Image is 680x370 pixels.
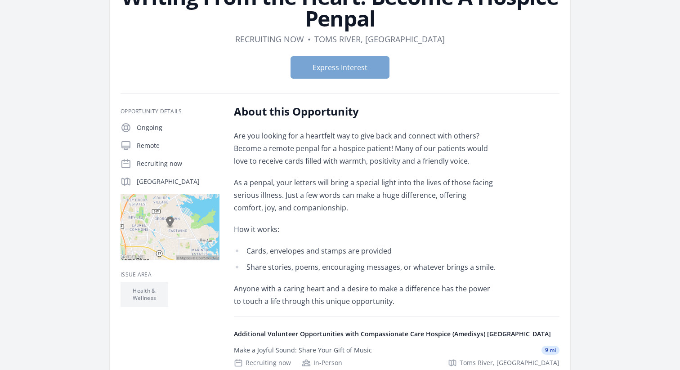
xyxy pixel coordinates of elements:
[234,358,291,367] div: Recruiting now
[308,33,311,45] div: •
[314,33,445,45] dd: Toms River, [GEOGRAPHIC_DATA]
[234,282,497,308] p: Anyone with a caring heart and a desire to make a difference has the power to touch a life throug...
[460,358,559,367] span: Toms River, [GEOGRAPHIC_DATA]
[302,358,342,367] div: In-Person
[234,176,497,214] p: As a penpal, your letters will bring a special light into the lives of those facing serious illne...
[541,346,559,355] span: 9 mi
[291,56,389,79] button: Express Interest
[137,159,219,168] p: Recruiting now
[137,123,219,132] p: Ongoing
[234,129,497,167] p: Are you looking for a heartfelt way to give back and connect with others? Become a remote penpal ...
[121,271,219,278] h3: Issue area
[246,246,392,256] span: Cards, envelopes and stamps are provided
[234,104,497,119] h2: About this Opportunity
[137,177,219,186] p: [GEOGRAPHIC_DATA]
[246,262,496,272] span: Share stories, poems, encouraging messages, or whatever brings a smile.
[121,108,219,115] h3: Opportunity Details
[234,330,559,339] h4: Additional Volunteer Opportunities with Compassionate Care Hospice (Amedisys) [GEOGRAPHIC_DATA]
[234,223,497,236] p: How it works:
[121,282,168,307] li: Health & Wellness
[234,346,372,355] div: Make a Joyful Sound: Share Your Gift of Music
[235,33,304,45] dd: Recruiting now
[137,141,219,150] p: Remote
[121,194,219,260] img: Map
